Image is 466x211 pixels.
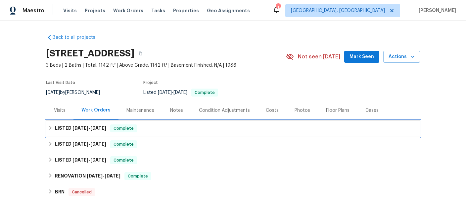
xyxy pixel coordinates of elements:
[349,53,374,61] span: Mark Seen
[46,81,75,85] span: Last Visit Date
[170,107,183,114] div: Notes
[69,189,94,195] span: Cancelled
[326,107,349,114] div: Floor Plans
[207,7,250,14] span: Geo Assignments
[90,158,106,162] span: [DATE]
[90,126,106,130] span: [DATE]
[46,152,420,168] div: LISTED [DATE]-[DATE]Complete
[55,172,120,180] h6: RENOVATION
[85,7,105,14] span: Projects
[46,89,108,97] div: by [PERSON_NAME]
[158,90,187,95] span: -
[55,156,106,164] h6: LISTED
[72,158,106,162] span: -
[46,168,420,184] div: RENOVATION [DATE]-[DATE]Complete
[111,125,136,132] span: Complete
[46,184,420,200] div: BRN Cancelled
[125,173,151,179] span: Complete
[291,7,385,14] span: [GEOGRAPHIC_DATA], [GEOGRAPHIC_DATA]
[173,90,187,95] span: [DATE]
[23,7,44,14] span: Maestro
[63,7,77,14] span: Visits
[72,158,88,162] span: [DATE]
[158,90,172,95] span: [DATE]
[134,47,146,59] button: Copy Address
[46,34,110,41] a: Back to all projects
[111,141,136,148] span: Complete
[126,107,154,114] div: Maintenance
[55,140,106,148] h6: LISTED
[72,126,88,130] span: [DATE]
[143,81,158,85] span: Project
[72,142,88,146] span: [DATE]
[72,126,106,130] span: -
[111,157,136,164] span: Complete
[113,7,143,14] span: Work Orders
[46,50,134,57] h2: [STREET_ADDRESS]
[46,136,420,152] div: LISTED [DATE]-[DATE]Complete
[46,90,60,95] span: [DATE]
[87,174,120,178] span: -
[151,8,165,13] span: Tasks
[46,120,420,136] div: LISTED [DATE]-[DATE]Complete
[365,107,379,114] div: Cases
[105,174,120,178] span: [DATE]
[90,142,106,146] span: [DATE]
[416,7,456,14] span: [PERSON_NAME]
[81,107,111,113] div: Work Orders
[344,51,379,63] button: Mark Seen
[295,107,310,114] div: Photos
[173,7,199,14] span: Properties
[55,124,106,132] h6: LISTED
[54,107,66,114] div: Visits
[298,53,340,60] span: Not seen [DATE]
[46,62,286,69] span: 3 Beds | 2 Baths | Total: 1142 ft² | Above Grade: 1142 ft² | Basement Finished: N/A | 1986
[266,107,279,114] div: Costs
[72,142,106,146] span: -
[87,174,103,178] span: [DATE]
[192,91,217,95] span: Complete
[276,4,280,11] div: 1
[383,51,420,63] button: Actions
[55,188,65,196] h6: BRN
[143,90,218,95] span: Listed
[199,107,250,114] div: Condition Adjustments
[389,53,415,61] span: Actions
